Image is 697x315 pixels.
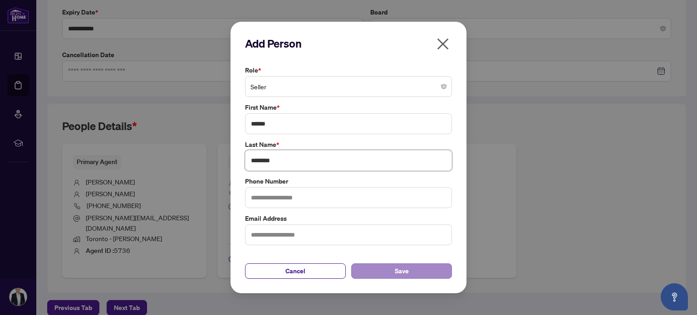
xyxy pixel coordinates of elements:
h2: Add Person [245,36,452,51]
span: close [436,37,450,51]
span: Save [395,264,409,278]
label: Last Name [245,140,452,150]
span: close-circle [441,84,447,89]
label: Role [245,65,452,75]
button: Save [351,263,452,279]
label: First Name [245,102,452,112]
button: Open asap [661,283,688,310]
label: Phone Number [245,176,452,186]
span: Cancel [285,264,305,278]
span: Seller [250,78,447,95]
button: Cancel [245,263,346,279]
label: Email Address [245,213,452,223]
